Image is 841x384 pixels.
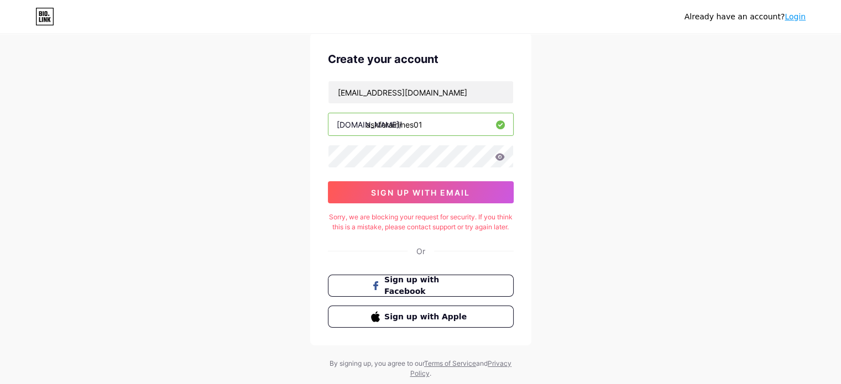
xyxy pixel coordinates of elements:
a: Terms of Service [424,359,476,367]
div: Already have an account? [685,11,806,23]
button: sign up with email [328,181,514,203]
div: Or [416,245,425,257]
span: Sign up with Facebook [384,274,470,297]
div: [DOMAIN_NAME]/ [337,119,402,130]
input: Email [328,81,513,103]
span: sign up with email [371,188,470,197]
div: Create your account [328,51,514,67]
a: Login [785,12,806,21]
input: username [328,113,513,135]
button: Sign up with Apple [328,306,514,328]
button: Sign up with Facebook [328,275,514,297]
span: Sign up with Apple [384,311,470,323]
div: Sorry, we are blocking your request for security. If you think this is a mistake, please contact ... [328,212,514,232]
div: By signing up, you agree to our and . [327,359,515,378]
